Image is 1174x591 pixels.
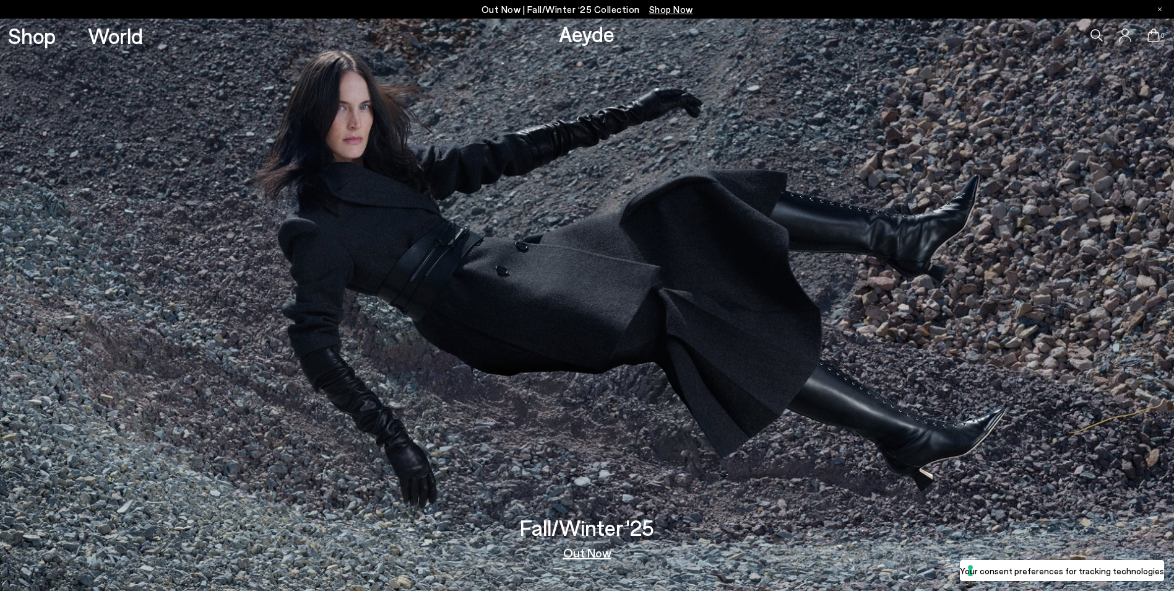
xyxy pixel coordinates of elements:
a: Aeyde [559,20,615,46]
label: Your consent preferences for tracking technologies [960,564,1164,577]
a: Out Now [563,546,611,559]
p: Out Now | Fall/Winter ‘25 Collection [481,2,693,17]
h3: Fall/Winter '25 [520,517,654,538]
a: Shop [8,25,56,46]
button: Your consent preferences for tracking technologies [960,560,1164,581]
a: 0 [1147,28,1160,42]
span: 0 [1160,32,1166,39]
span: Navigate to /collections/new-in [649,4,693,15]
a: World [88,25,143,46]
